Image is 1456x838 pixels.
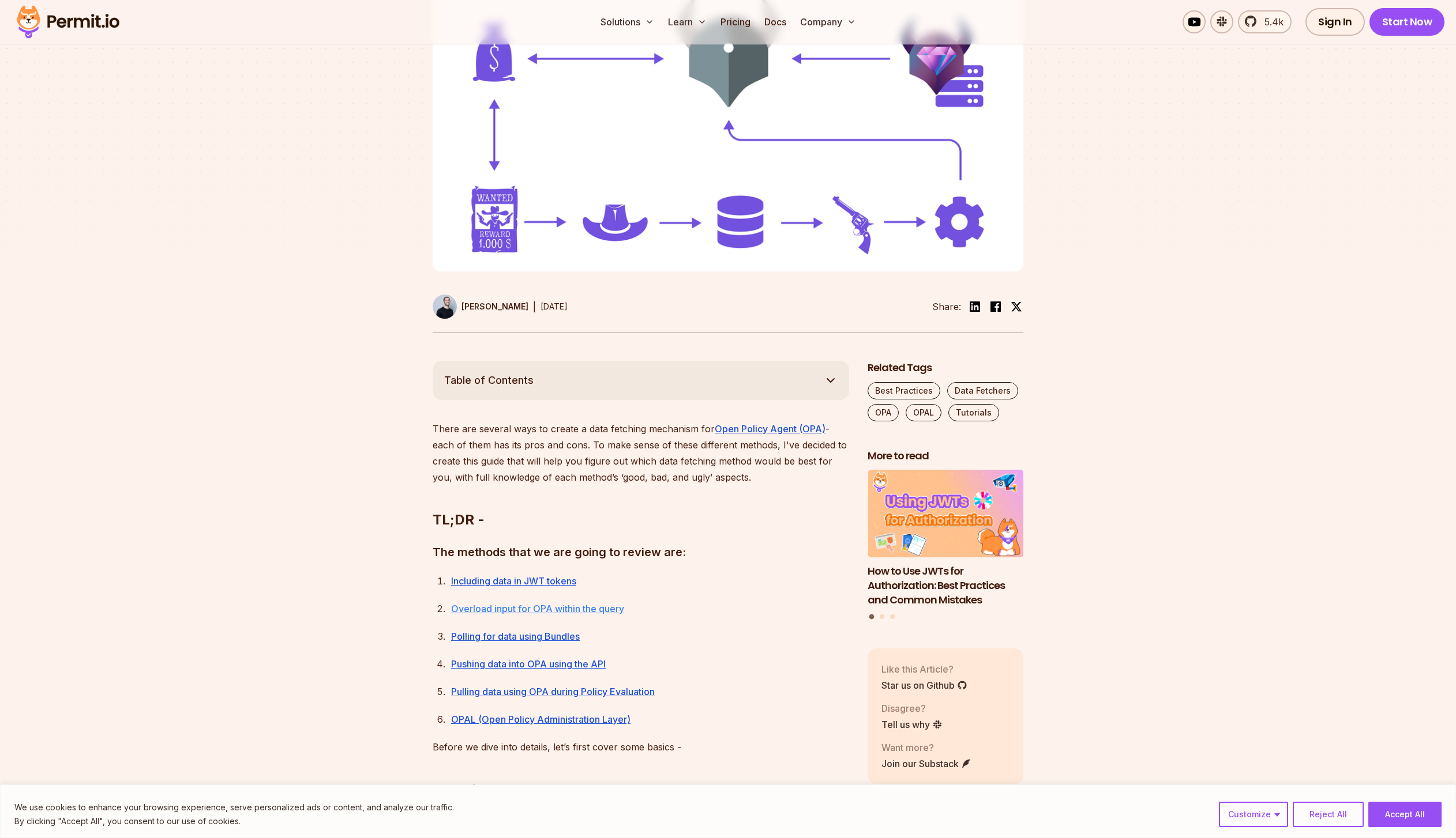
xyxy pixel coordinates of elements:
button: Solutions [596,10,659,33]
h2: Related Tags [868,361,1023,375]
p: By clicking "Accept All", you consent to our use of cookies. [14,814,454,828]
p: [PERSON_NAME] [461,301,528,312]
button: Learn [663,10,711,33]
button: Company [795,10,861,33]
a: Pushing data into OPA using the API [451,658,606,670]
div: | [533,300,536,314]
p: There are several ways to create a data fetching mechanism for - each of them has its pros and co... [433,421,849,485]
a: OPA [868,404,899,421]
p: Disagree? [881,701,943,715]
time: [DATE] [541,301,568,311]
h2: More to read [868,449,1023,463]
a: 5.4k [1238,10,1292,33]
a: Join our Substack [881,757,971,771]
img: Oded Ben David [433,295,457,319]
img: How to Use JWTs for Authorization: Best Practices and Common Mistakes [868,470,1023,557]
h2: What is OPA [433,734,849,799]
p: Want more? [881,741,971,754]
a: Polling for data using Bundles [451,631,580,642]
li: 1 of 3 [868,470,1023,607]
a: OPAL [906,404,941,421]
a: Best Practices [868,382,940,399]
div: Posts [868,470,1023,621]
img: twitter [1011,301,1022,312]
span: Table of Contents [444,372,534,388]
button: Reject All [1293,802,1364,827]
button: Table of Contents [433,361,849,400]
p: Like this Article? [881,662,967,676]
a: Star us on Github [881,678,967,692]
button: Accept All [1368,802,1442,827]
a: Docs [760,10,791,33]
button: Go to slide 3 [890,614,895,619]
img: Permit logo [12,2,125,41]
a: Pricing [716,10,755,33]
a: Sign In [1305,8,1365,36]
h3: The methods that we are going to review are: [433,543,849,561]
a: Pulling data using OPA during Policy Evaluation [451,686,655,697]
h2: TL;DR - [433,465,849,529]
span: 5.4k [1258,15,1284,29]
a: Tutorials [948,404,999,421]
a: Start Now [1369,8,1445,36]
a: Open Policy Agent (OPA) [715,423,825,435]
h3: How to Use JWTs for Authorization: Best Practices and Common Mistakes [868,564,1023,607]
a: Data Fetchers [947,382,1018,399]
img: linkedin [968,300,982,314]
button: Go to slide 2 [880,614,884,619]
p: Before we dive into details, let’s first cover some basics - [433,739,849,755]
img: facebook [989,300,1003,314]
a: OPAL (Open Policy Administration Layer) [451,714,631,725]
a: Tell us why [881,718,943,731]
a: [PERSON_NAME] [433,295,528,319]
a: Including data in JWT tokens [451,575,576,587]
a: How to Use JWTs for Authorization: Best Practices and Common MistakesHow to Use JWTs for Authoriz... [868,470,1023,607]
button: Customize [1219,802,1288,827]
p: We use cookies to enhance your browsing experience, serve personalized ads or content, and analyz... [14,801,454,814]
a: Overload input for OPA within the query [451,603,624,614]
li: Share: [932,300,961,314]
button: Go to slide 1 [869,614,875,620]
